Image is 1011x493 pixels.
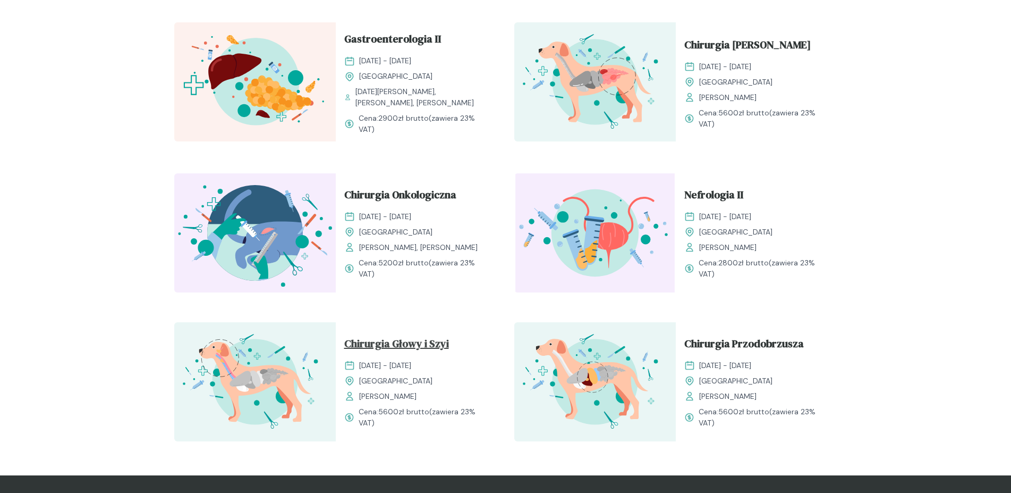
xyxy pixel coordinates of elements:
[359,113,489,135] span: Cena: (zawiera 23% VAT)
[699,360,751,371] span: [DATE] - [DATE]
[699,211,751,222] span: [DATE] - [DATE]
[344,336,489,356] a: Chirurgia Głowy i Szyi
[344,187,456,207] span: Chirurgia Onkologiczna
[699,375,772,387] span: [GEOGRAPHIC_DATA]
[699,92,757,103] span: [PERSON_NAME]
[359,375,432,387] span: [GEOGRAPHIC_DATA]
[174,322,336,441] img: ZqFXfB5LeNNTxeHy_ChiruGS_T.svg
[684,336,804,356] span: Chirurgia Przodobrzusza
[344,31,489,51] a: Gastroenterologia II
[699,406,829,429] span: Cena: (zawiera 23% VAT)
[344,187,489,207] a: Chirurgia Onkologiczna
[174,22,336,141] img: ZxkxEIF3NbkBX8eR_GastroII_T.svg
[359,242,478,253] span: [PERSON_NAME], [PERSON_NAME]
[699,61,751,72] span: [DATE] - [DATE]
[174,173,336,293] img: ZpbL5h5LeNNTxNpI_ChiruOnko_T.svg
[699,107,829,130] span: Cena: (zawiera 23% VAT)
[699,242,757,253] span: [PERSON_NAME]
[718,108,769,118] span: 5600 zł brutto
[699,227,772,238] span: [GEOGRAPHIC_DATA]
[514,22,676,141] img: ZpbG-x5LeNNTxNnM_ChiruTy%C5%82o_T.svg
[359,227,432,238] span: [GEOGRAPHIC_DATA]
[378,407,429,416] span: 5600 zł brutto
[699,391,757,402] span: [PERSON_NAME]
[359,55,411,66] span: [DATE] - [DATE]
[359,211,411,222] span: [DATE] - [DATE]
[514,173,676,293] img: ZpgBUh5LeNNTxPrX_Uro_T.svg
[684,187,743,207] span: Nefrologia II
[378,113,429,123] span: 2900 zł brutto
[718,258,769,268] span: 2800 zł brutto
[699,77,772,88] span: [GEOGRAPHIC_DATA]
[359,257,489,280] span: Cena: (zawiera 23% VAT)
[699,257,829,280] span: Cena: (zawiera 23% VAT)
[355,86,489,108] span: [DATE][PERSON_NAME], [PERSON_NAME], [PERSON_NAME]
[378,258,429,268] span: 5200 zł brutto
[684,37,811,57] span: Chirurgia [PERSON_NAME]
[514,322,676,441] img: ZpbG-B5LeNNTxNnI_ChiruJB_T.svg
[684,187,829,207] a: Nefrologia II
[359,406,489,429] span: Cena: (zawiera 23% VAT)
[359,71,432,82] span: [GEOGRAPHIC_DATA]
[718,407,769,416] span: 5600 zł brutto
[344,336,449,356] span: Chirurgia Głowy i Szyi
[684,37,829,57] a: Chirurgia [PERSON_NAME]
[359,391,417,402] span: [PERSON_NAME]
[344,31,441,51] span: Gastroenterologia II
[359,360,411,371] span: [DATE] - [DATE]
[684,336,829,356] a: Chirurgia Przodobrzusza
